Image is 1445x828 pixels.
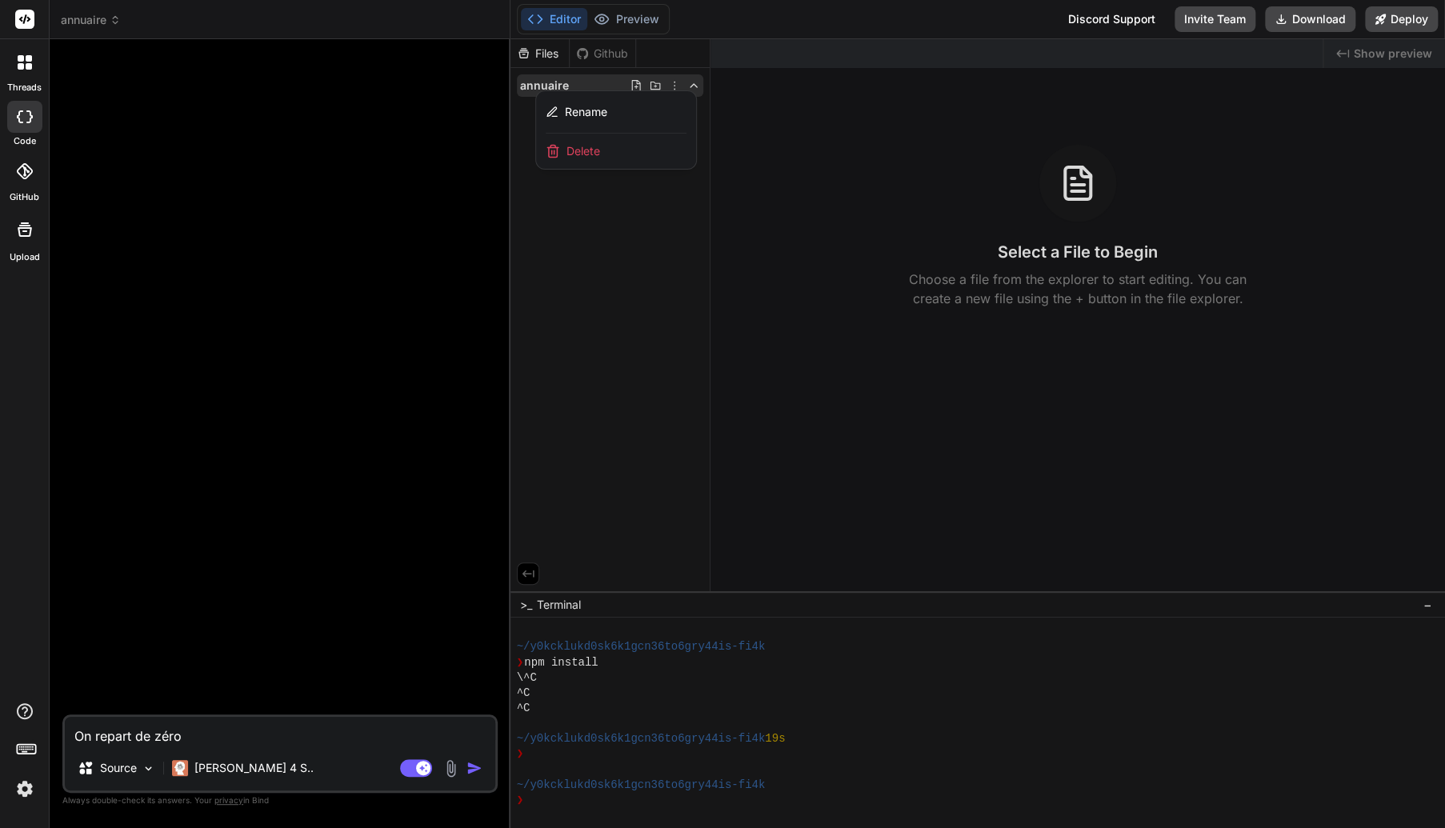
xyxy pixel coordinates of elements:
img: attachment [442,759,460,778]
p: Source [100,760,137,776]
button: Preview [587,8,666,30]
button: Download [1265,6,1355,32]
button: Invite Team [1175,6,1255,32]
label: GitHub [10,190,39,204]
button: Editor [521,8,587,30]
img: Pick Models [142,762,155,775]
img: settings [11,775,38,802]
span: Rename [565,104,607,120]
label: threads [7,81,42,94]
span: annuaire [61,12,121,28]
p: Always double-check its answers. Your in Bind [62,793,498,808]
textarea: On repart de zéro [65,717,495,746]
p: [PERSON_NAME] 4 S.. [194,760,314,776]
label: Upload [10,250,40,264]
span: Delete [566,143,600,159]
img: icon [466,760,482,776]
button: Deploy [1365,6,1438,32]
div: Discord Support [1059,6,1165,32]
span: privacy [214,795,243,805]
label: code [14,134,36,148]
img: Claude 4 Sonnet [172,760,188,776]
